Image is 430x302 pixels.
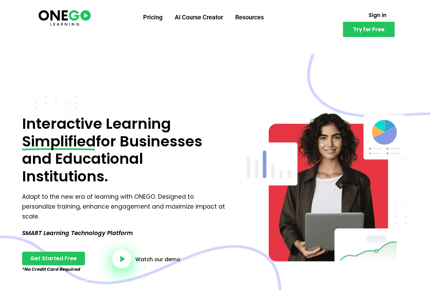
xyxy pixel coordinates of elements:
[137,8,169,26] a: Pricing
[343,22,395,37] a: Try for Free
[353,27,384,32] span: Try for Free
[30,256,77,261] span: Get Started Free
[22,266,80,272] em: *No Credit Card Required
[229,8,270,26] a: Resources
[112,249,131,268] a: video-button
[22,113,171,134] span: Interactive Learning
[135,257,180,262] a: Watch our demo
[169,8,229,26] a: AI Course Creator
[22,228,228,238] p: SMART Learning Technology Platform
[22,252,85,265] a: Get Started Free
[22,131,202,186] span: for Businesses and Educational Institutions.
[368,13,386,18] span: Sign in
[360,8,395,22] a: Sign in
[22,133,96,150] span: Simplified
[22,192,228,221] p: Adapt to the new era of learning with ONEGO. Designed to personalize training, enhance engagement...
